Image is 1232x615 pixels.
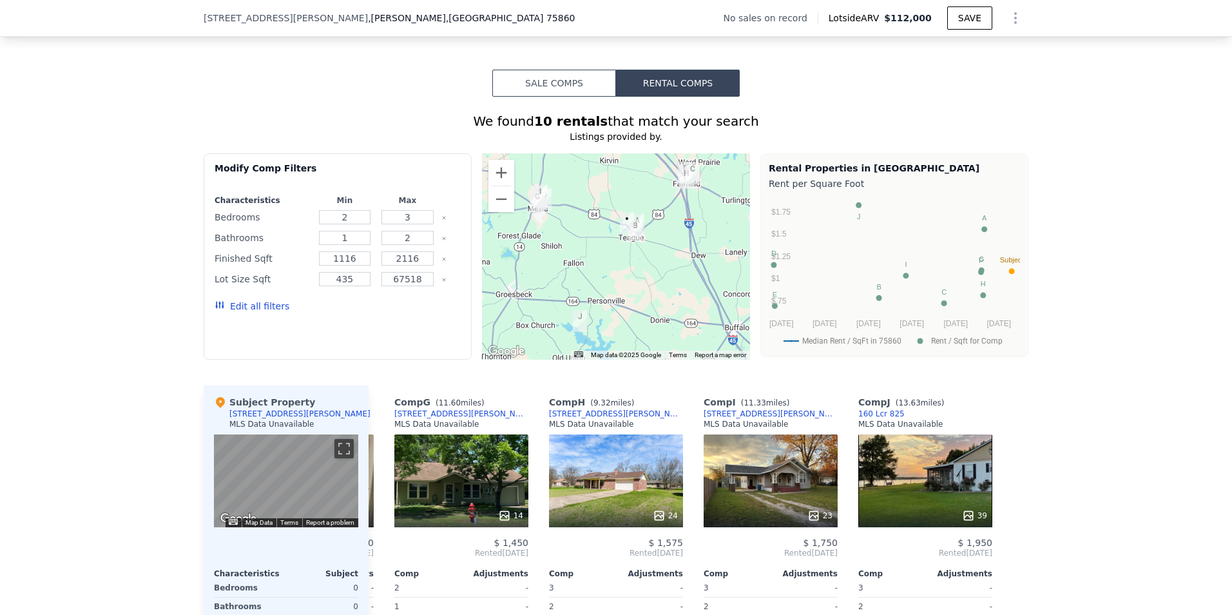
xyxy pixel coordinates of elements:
[769,193,1020,354] svg: A chart.
[533,186,547,208] div: 805 E Palestine St
[858,396,949,409] div: Comp J
[591,351,661,358] span: Map data ©2025 Google
[549,396,639,409] div: Comp H
[441,215,447,220] button: Clear
[704,548,838,558] span: Rented [DATE]
[214,579,284,597] div: Bedrooms
[704,409,838,419] a: [STREET_ADDRESS][PERSON_NAME]
[593,398,611,407] span: 9.32
[630,214,644,236] div: 102 Hullum Dr
[884,13,932,23] span: $112,000
[769,175,1020,193] div: Rent per Square Foot
[316,195,374,206] div: Min
[394,548,528,558] span: Rented [DATE]
[204,112,1028,130] div: We found that match your search
[890,398,950,407] span: ( miles)
[204,130,1028,143] div: Listings provided by .
[773,291,777,298] text: E
[280,519,298,526] a: Terms (opens in new tab)
[1003,5,1028,31] button: Show Options
[620,212,634,234] div: 200 Grayson St
[286,569,358,579] div: Subject
[769,162,1020,175] div: Rental Properties in [GEOGRAPHIC_DATA]
[669,351,687,358] a: Terms (opens in new tab)
[494,538,528,548] span: $ 1,450
[574,351,583,357] button: Keyboard shortcuts
[941,288,947,296] text: C
[214,434,358,527] div: Map
[679,167,693,189] div: 364 Barnes Street
[394,419,479,429] div: MLS Data Unavailable
[464,579,528,597] div: -
[771,274,780,283] text: $1
[987,319,1011,328] text: [DATE]
[958,538,992,548] span: $ 1,950
[724,12,818,24] div: No sales on record
[214,569,286,579] div: Characteristics
[289,579,358,597] div: 0
[441,257,447,262] button: Clear
[928,579,992,597] div: -
[217,511,260,527] a: Open this area in Google Maps (opens a new window)
[616,569,683,579] div: Adjustments
[549,548,683,558] span: Rented [DATE]
[773,579,838,597] div: -
[485,343,528,360] a: Open this area in Google Maps (opens a new window)
[488,160,514,186] button: Zoom in
[771,229,787,239] text: $1.5
[492,70,616,97] button: Sale Comps
[771,297,787,306] text: $.75
[804,538,838,548] span: $ 1,750
[530,190,544,212] div: 516 S Mckinney St
[769,319,794,328] text: [DATE]
[573,310,587,332] div: 160 Lcr 825
[858,569,925,579] div: Comp
[858,419,943,429] div: MLS Data Unavailable
[744,398,765,407] span: 11.33
[394,409,528,419] a: [STREET_ADDRESS][PERSON_NAME]
[534,185,548,207] div: 509 N Ross Ave
[802,337,901,346] text: Median Rent / SqFt in 75860
[771,208,791,217] text: $1.75
[925,569,992,579] div: Adjustments
[771,569,838,579] div: Adjustments
[979,257,983,264] text: F
[229,519,238,525] button: Keyboard shortcuts
[549,409,683,419] a: [STREET_ADDRESS][PERSON_NAME]
[441,277,447,282] button: Clear
[334,439,354,458] button: Toggle fullscreen view
[215,208,311,226] div: Bedrooms
[704,583,709,592] span: 3
[215,229,311,247] div: Bathrooms
[947,6,992,30] button: SAVE
[245,518,273,527] button: Map Data
[229,419,314,429] div: MLS Data Unavailable
[498,509,523,522] div: 14
[215,162,461,185] div: Modify Comp Filters
[368,12,575,24] span: , [PERSON_NAME]
[214,396,315,409] div: Subject Property
[649,538,683,548] span: $ 1,575
[704,569,771,579] div: Comp
[488,186,514,212] button: Zoom out
[858,548,992,558] span: Rented [DATE]
[829,12,884,24] span: Lotside ARV
[943,319,968,328] text: [DATE]
[461,569,528,579] div: Adjustments
[979,255,985,263] text: G
[858,583,863,592] span: 3
[394,569,461,579] div: Comp
[704,396,794,409] div: Comp I
[204,12,368,24] span: [STREET_ADDRESS][PERSON_NAME]
[619,579,683,597] div: -
[931,337,1003,346] text: Rent / Sqft for Comp
[549,569,616,579] div: Comp
[616,70,740,97] button: Rental Comps
[215,270,311,288] div: Lot Size Sqft
[534,113,608,129] strong: 10 rentals
[485,343,528,360] img: Google
[982,214,987,222] text: A
[856,319,881,328] text: [DATE]
[858,409,905,419] div: 160 Lcr 825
